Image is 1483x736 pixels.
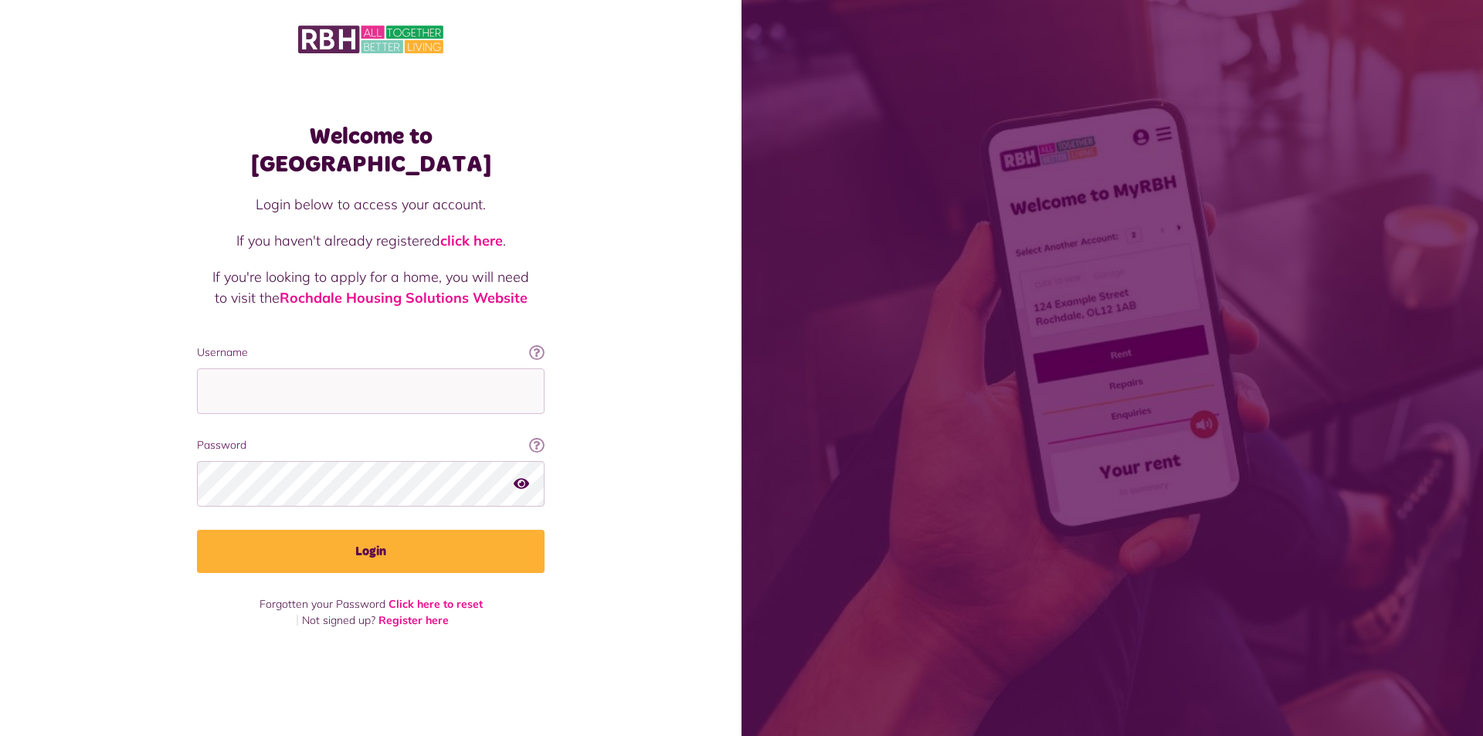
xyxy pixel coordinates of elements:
[197,344,545,361] label: Username
[197,437,545,453] label: Password
[197,530,545,573] button: Login
[212,194,529,215] p: Login below to access your account.
[260,597,385,611] span: Forgotten your Password
[197,123,545,178] h1: Welcome to [GEOGRAPHIC_DATA]
[298,23,443,56] img: MyRBH
[302,613,375,627] span: Not signed up?
[280,289,528,307] a: Rochdale Housing Solutions Website
[389,597,483,611] a: Click here to reset
[212,266,529,308] p: If you're looking to apply for a home, you will need to visit the
[440,232,503,249] a: click here
[212,230,529,251] p: If you haven't already registered .
[378,613,449,627] a: Register here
